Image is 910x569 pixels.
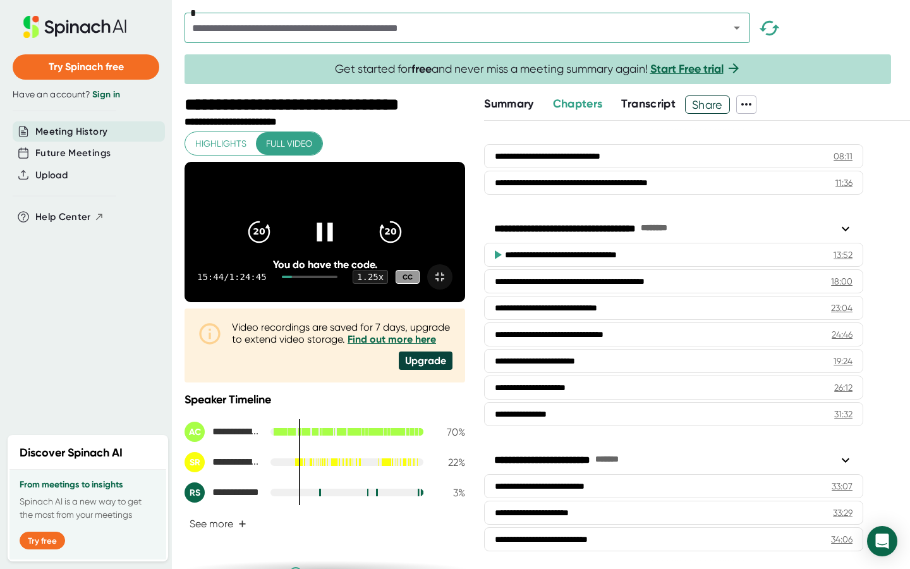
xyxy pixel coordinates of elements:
[35,125,107,139] button: Meeting History
[831,302,852,314] div: 23:04
[411,62,432,76] b: free
[13,89,159,101] div: Have an account?
[35,210,91,224] span: Help Center
[834,248,852,261] div: 13:52
[832,328,852,341] div: 24:46
[185,513,252,535] button: See more+
[185,482,205,503] div: RS
[553,97,603,111] span: Chapters
[35,210,104,224] button: Help Center
[185,132,257,156] button: Highlights
[434,487,465,499] div: 3 %
[831,275,852,288] div: 18:00
[834,150,852,162] div: 08:11
[20,480,156,490] h3: From meetings to insights
[266,136,312,152] span: Full video
[621,97,676,111] span: Transcript
[185,452,260,472] div: Suraj Rongali
[835,176,852,189] div: 11:36
[212,259,437,271] div: You do have the code.
[195,136,246,152] span: Highlights
[434,456,465,468] div: 22 %
[831,533,852,546] div: 34:06
[238,519,246,529] span: +
[92,89,120,100] a: Sign in
[13,54,159,80] button: Try Spinach free
[20,532,65,549] button: Try free
[185,422,260,442] div: Aayush Choubey
[685,95,730,114] button: Share
[686,94,729,116] span: Share
[867,526,897,556] div: Open Intercom Messenger
[484,95,533,113] button: Summary
[335,62,741,76] span: Get started for and never miss a meeting summary again!
[185,393,465,407] div: Speaker Timeline
[832,480,852,493] div: 33:07
[232,321,452,345] div: Video recordings are saved for 7 days, upgrade to extend video storage.
[20,444,123,462] h2: Discover Spinach AI
[185,422,205,442] div: AC
[35,168,68,183] button: Upload
[484,97,533,111] span: Summary
[185,452,205,472] div: SR
[553,95,603,113] button: Chapters
[833,506,852,519] div: 33:29
[185,482,260,503] div: Ritik Sarraf
[399,352,452,370] div: Upgrade
[256,132,322,156] button: Full video
[834,381,852,394] div: 26:12
[728,19,746,37] button: Open
[348,333,436,345] a: Find out more here
[396,270,420,284] div: CC
[621,95,676,113] button: Transcript
[49,61,124,73] span: Try Spinach free
[834,408,852,420] div: 31:32
[650,62,724,76] a: Start Free trial
[20,495,156,522] p: Spinach AI is a new way to get the most from your meetings
[434,426,465,438] div: 70 %
[35,146,111,161] button: Future Meetings
[353,270,388,284] div: 1.25 x
[197,272,267,282] div: 15:44 / 1:24:45
[834,355,852,367] div: 19:24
